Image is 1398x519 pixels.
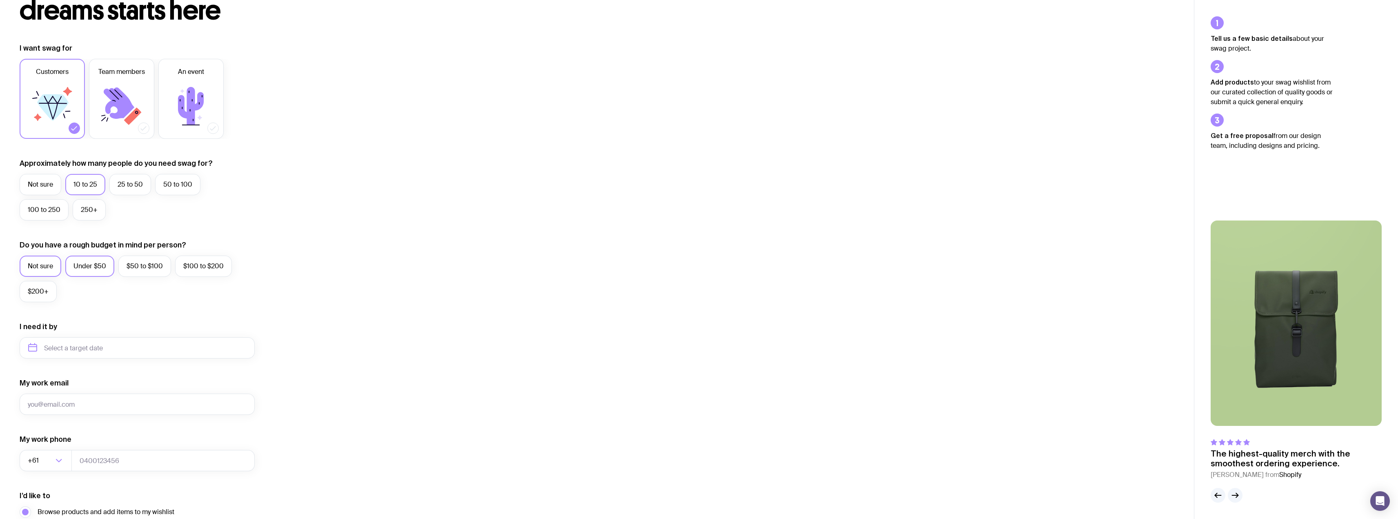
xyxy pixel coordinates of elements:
[20,256,61,277] label: Not sure
[20,158,213,168] label: Approximately how many people do you need swag for?
[20,434,71,444] label: My work phone
[20,337,255,359] input: Select a target date
[20,281,57,302] label: $200+
[20,174,61,195] label: Not sure
[1279,470,1301,479] span: Shopify
[73,199,106,221] label: 250+
[65,256,114,277] label: Under $50
[1211,131,1333,151] p: from our design team, including designs and pricing.
[1211,33,1333,53] p: about your swag project.
[1370,491,1390,511] div: Open Intercom Messenger
[71,450,255,471] input: 0400123456
[175,256,232,277] label: $100 to $200
[155,174,200,195] label: 50 to 100
[1211,35,1293,42] strong: Tell us a few basic details
[20,43,72,53] label: I want swag for
[20,450,72,471] div: Search for option
[178,67,204,77] span: An event
[65,174,105,195] label: 10 to 25
[20,199,69,221] label: 100 to 250
[98,67,145,77] span: Team members
[20,240,186,250] label: Do you have a rough budget in mind per person?
[38,507,174,517] span: Browse products and add items to my wishlist
[20,491,50,501] label: I’d like to
[1211,77,1333,107] p: to your swag wishlist from our curated collection of quality goods or submit a quick general enqu...
[40,450,53,471] input: Search for option
[36,67,69,77] span: Customers
[28,450,40,471] span: +61
[1211,449,1382,468] p: The highest-quality merch with the smoothest ordering experience.
[109,174,151,195] label: 25 to 50
[20,394,255,415] input: you@email.com
[1211,470,1382,480] cite: [PERSON_NAME] from
[20,378,69,388] label: My work email
[1211,78,1254,86] strong: Add products
[118,256,171,277] label: $50 to $100
[1211,132,1274,139] strong: Get a free proposal
[20,322,57,332] label: I need it by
